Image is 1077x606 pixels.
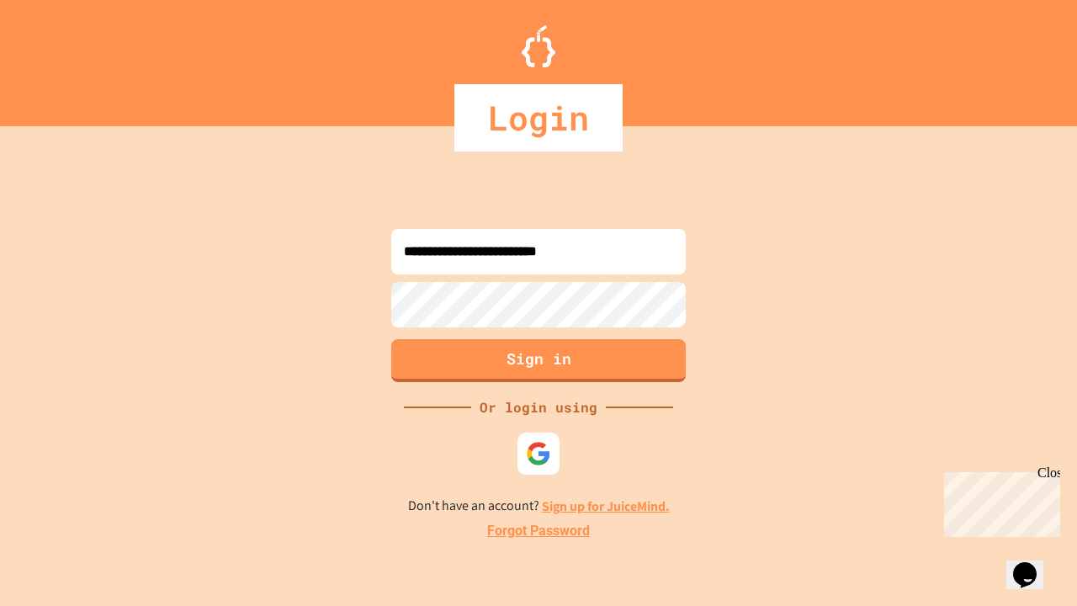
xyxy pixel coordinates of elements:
p: Don't have an account? [408,496,670,517]
button: Sign in [391,339,686,382]
iframe: chat widget [937,465,1060,537]
img: Logo.svg [522,25,555,67]
iframe: chat widget [1006,539,1060,589]
a: Forgot Password [487,521,590,541]
a: Sign up for JuiceMind. [542,497,670,515]
img: google-icon.svg [526,441,551,466]
div: Or login using [471,397,606,417]
div: Chat with us now!Close [7,7,116,107]
div: Login [454,84,623,151]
